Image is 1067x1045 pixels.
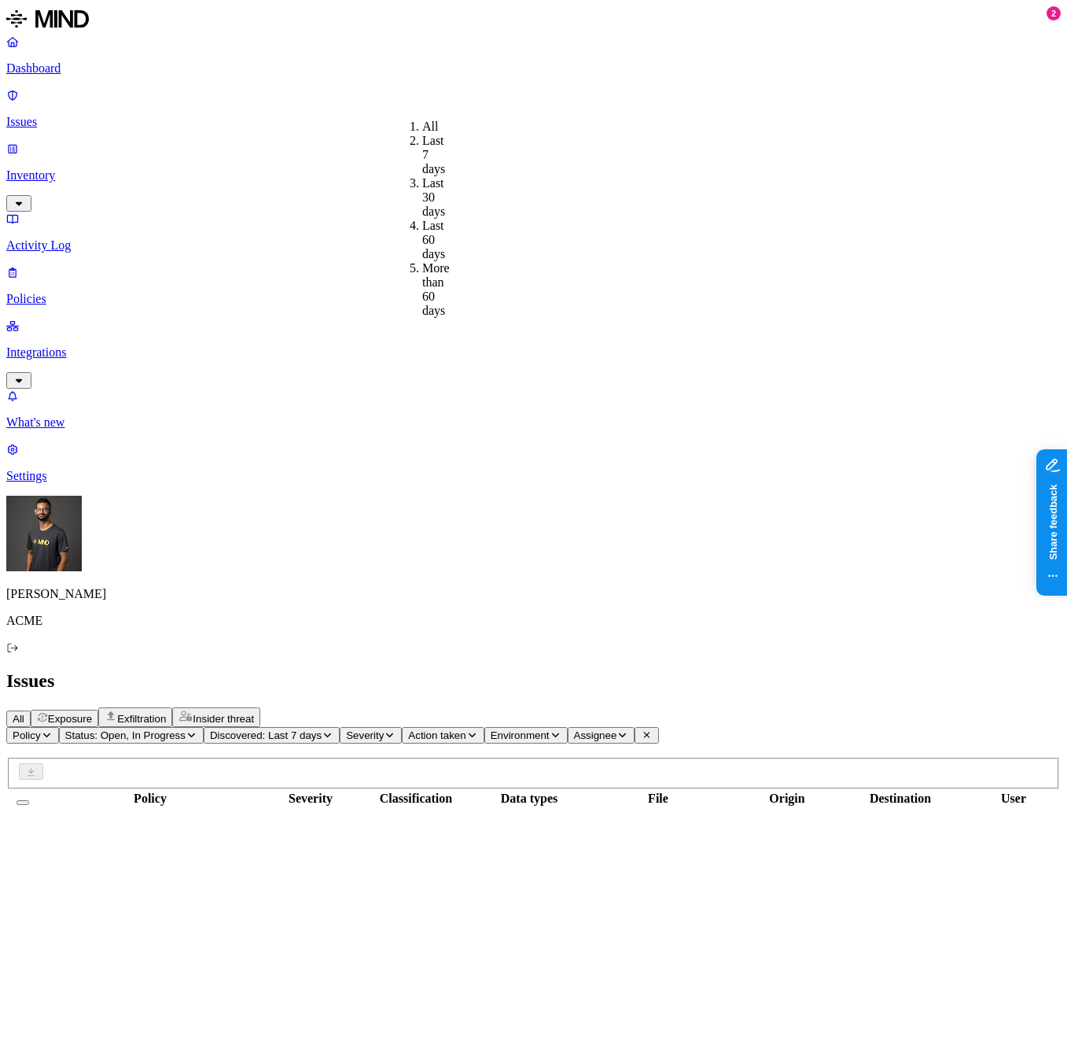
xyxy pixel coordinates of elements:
[263,792,358,806] div: Severity
[6,142,1061,209] a: Inventory
[13,729,41,741] span: Policy
[361,792,471,806] div: Classification
[6,6,1061,35] a: MIND
[6,115,1061,129] p: Issues
[6,88,1061,129] a: Issues
[6,496,82,571] img: Amit Cohen
[48,713,92,725] span: Exposure
[13,713,24,725] span: All
[845,792,955,806] div: Destination
[491,729,550,741] span: Environment
[6,614,1061,628] p: ACME
[6,319,1061,386] a: Integrations
[587,792,729,806] div: File
[193,713,254,725] span: Insider threat
[210,729,322,741] span: Discovered: Last 7 days
[732,792,842,806] div: Origin
[65,729,186,741] span: Status: Open, In Progress
[17,800,29,805] button: Select all
[6,345,1061,360] p: Integrations
[6,212,1061,253] a: Activity Log
[117,713,166,725] span: Exfiltration
[6,415,1061,430] p: What's new
[6,265,1061,306] a: Policies
[6,292,1061,306] p: Policies
[40,792,260,806] div: Policy
[6,469,1061,483] p: Settings
[6,61,1061,76] p: Dashboard
[6,6,89,31] img: MIND
[574,729,617,741] span: Assignee
[6,389,1061,430] a: What's new
[1047,6,1061,20] div: 2
[474,792,584,806] div: Data types
[6,35,1061,76] a: Dashboard
[408,729,465,741] span: Action taken
[6,442,1061,483] a: Settings
[6,238,1061,253] p: Activity Log
[346,729,384,741] span: Severity
[6,168,1061,183] p: Inventory
[6,670,1061,692] h2: Issues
